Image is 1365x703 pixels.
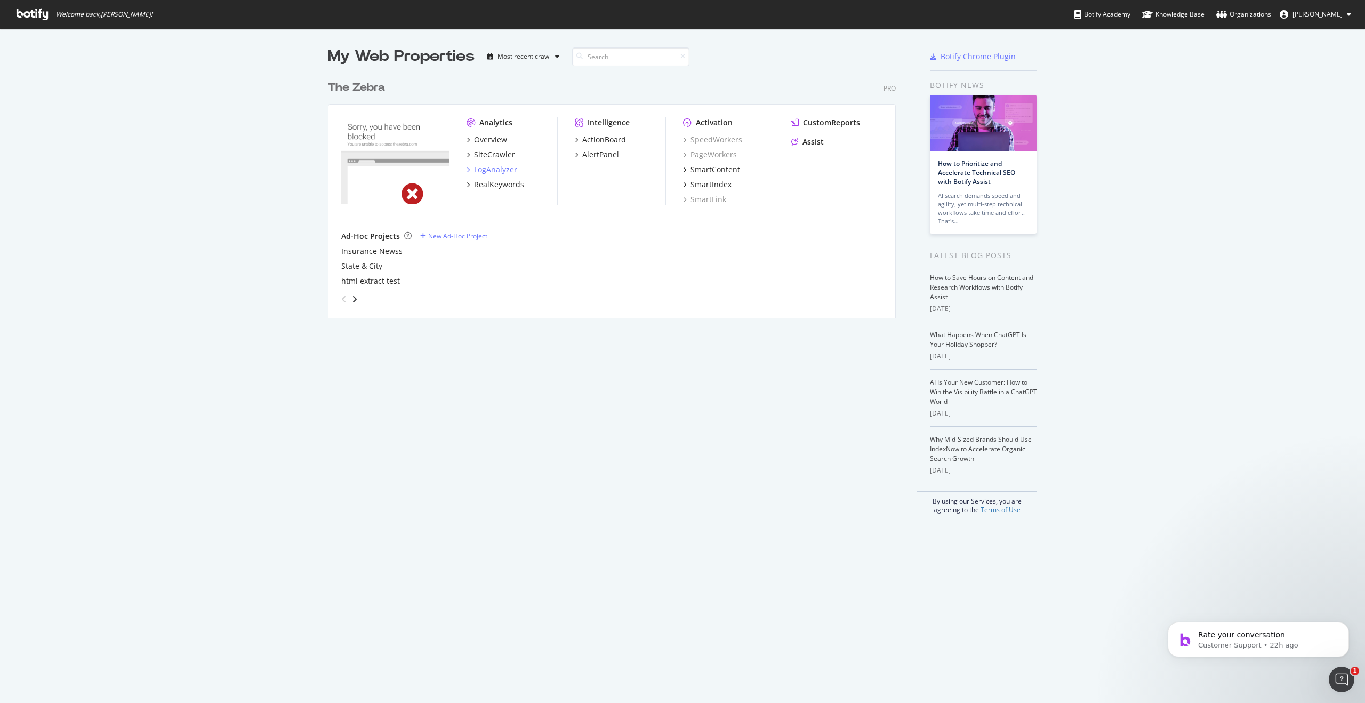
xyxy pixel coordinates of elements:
[930,250,1037,261] div: Latest Blog Posts
[930,304,1037,314] div: [DATE]
[341,276,400,286] a: html extract test
[930,435,1032,463] a: Why Mid-Sized Brands Should Use IndexNow to Accelerate Organic Search Growth
[474,179,524,190] div: RealKeywords
[1292,10,1343,19] span: Meredith Gummerson
[474,149,515,160] div: SiteCrawler
[467,164,517,175] a: LogAnalyzer
[791,137,824,147] a: Assist
[56,10,152,19] span: Welcome back, [PERSON_NAME] !
[930,51,1016,62] a: Botify Chrome Plugin
[341,117,449,204] img: thezebra.com
[917,491,1037,514] div: By using our Services, you are agreeing to the
[474,134,507,145] div: Overview
[930,466,1037,475] div: [DATE]
[981,505,1021,514] a: Terms of Use
[941,51,1016,62] div: Botify Chrome Plugin
[420,231,487,241] a: New Ad-Hoc Project
[474,164,517,175] div: LogAnalyzer
[351,294,358,305] div: angle-right
[582,134,626,145] div: ActionBoard
[1074,9,1130,20] div: Botify Academy
[428,231,487,241] div: New Ad-Hoc Project
[930,273,1033,301] a: How to Save Hours on Content and Research Workflows with Botify Assist
[1142,9,1205,20] div: Knowledge Base
[328,67,904,318] div: grid
[328,46,475,67] div: My Web Properties
[575,134,626,145] a: ActionBoard
[328,80,389,95] a: The Zebra
[337,291,351,308] div: angle-left
[930,330,1026,349] a: What Happens When ChatGPT Is Your Holiday Shopper?
[497,53,551,60] div: Most recent crawl
[467,149,515,160] a: SiteCrawler
[791,117,860,128] a: CustomReports
[1152,600,1365,674] iframe: Intercom notifications message
[1216,9,1271,20] div: Organizations
[802,137,824,147] div: Assist
[328,80,385,95] div: The Zebra
[938,191,1029,226] div: AI search demands speed and agility, yet multi-step technical workflows take time and effort. Tha...
[683,194,726,205] a: SmartLink
[1329,667,1354,692] iframe: Intercom live chat
[341,261,382,271] a: State & City
[683,149,737,160] a: PageWorkers
[930,95,1037,151] img: How to Prioritize and Accelerate Technical SEO with Botify Assist
[930,378,1037,406] a: AI Is Your New Customer: How to Win the Visibility Battle in a ChatGPT World
[683,179,732,190] a: SmartIndex
[479,117,512,128] div: Analytics
[582,149,619,160] div: AlertPanel
[683,134,742,145] a: SpeedWorkers
[690,164,740,175] div: SmartContent
[930,409,1037,418] div: [DATE]
[930,351,1037,361] div: [DATE]
[938,159,1015,186] a: How to Prioritize and Accelerate Technical SEO with Botify Assist
[1351,667,1359,675] span: 1
[1271,6,1360,23] button: [PERSON_NAME]
[690,179,732,190] div: SmartIndex
[683,164,740,175] a: SmartContent
[341,231,400,242] div: Ad-Hoc Projects
[930,79,1037,91] div: Botify news
[884,84,896,93] div: Pro
[483,48,564,65] button: Most recent crawl
[575,149,619,160] a: AlertPanel
[467,179,524,190] a: RealKeywords
[341,246,403,257] a: Insurance Newss
[803,117,860,128] div: CustomReports
[572,47,689,66] input: Search
[696,117,733,128] div: Activation
[588,117,630,128] div: Intelligence
[467,134,507,145] a: Overview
